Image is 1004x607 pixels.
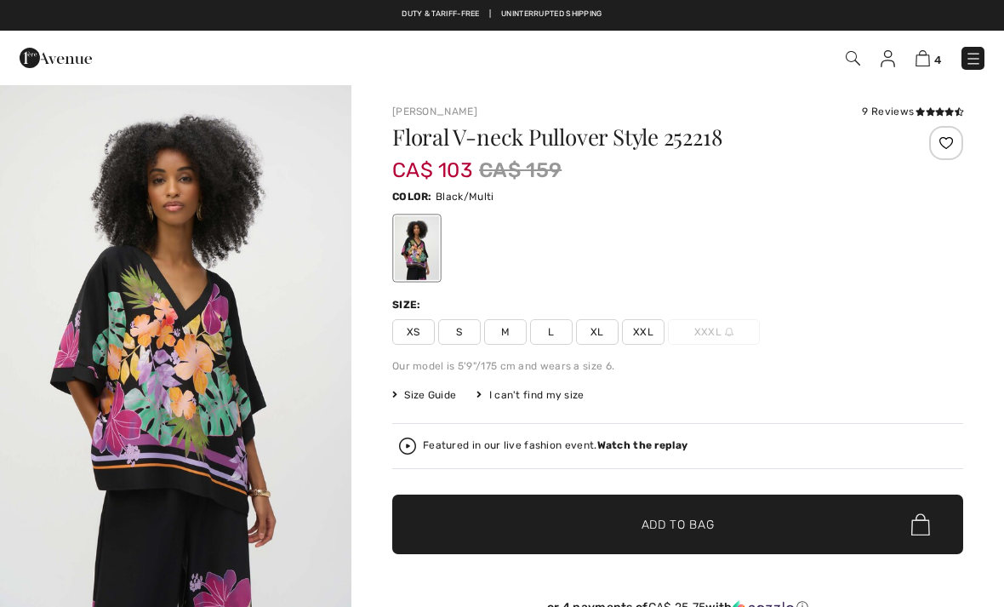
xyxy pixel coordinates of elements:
[479,155,562,186] span: CA$ 159
[423,440,687,451] div: Featured in our live fashion event.
[392,126,868,148] h1: Floral V-neck Pullover Style 252218
[392,141,472,182] span: CA$ 103
[881,50,895,67] img: My Info
[576,319,619,345] span: XL
[597,439,688,451] strong: Watch the replay
[916,48,941,68] a: 4
[668,319,760,345] span: XXXL
[395,216,439,280] div: Black/Multi
[392,358,963,374] div: Our model is 5'9"/175 cm and wears a size 6.
[20,41,92,75] img: 1ère Avenue
[392,106,477,117] a: [PERSON_NAME]
[20,49,92,65] a: 1ère Avenue
[965,50,982,67] img: Menu
[392,319,435,345] span: XS
[530,319,573,345] span: L
[399,438,416,455] img: Watch the replay
[476,387,584,403] div: I can't find my size
[484,319,527,345] span: M
[846,51,860,66] img: Search
[392,495,963,554] button: Add to Bag
[642,516,715,534] span: Add to Bag
[392,191,432,203] span: Color:
[862,104,963,119] div: 9 Reviews
[916,50,930,66] img: Shopping Bag
[725,328,733,336] img: ring-m.svg
[392,387,456,403] span: Size Guide
[911,513,930,535] img: Bag.svg
[438,319,481,345] span: S
[436,191,493,203] span: Black/Multi
[392,297,425,312] div: Size:
[934,54,941,66] span: 4
[622,319,665,345] span: XXL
